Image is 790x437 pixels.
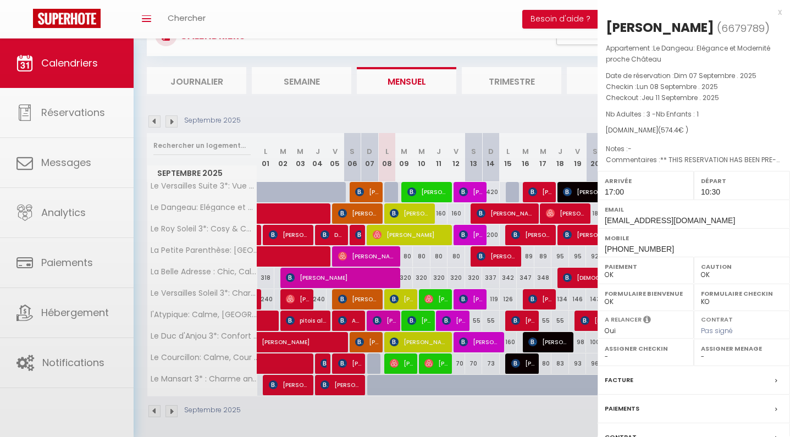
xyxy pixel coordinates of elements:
label: Email [605,204,783,215]
label: Mobile [605,233,783,244]
span: Nb Adultes : 3 - [606,109,699,119]
span: Jeu 11 Septembre . 2025 [642,93,719,102]
label: Paiement [605,261,687,272]
label: Assigner Checkin [605,343,687,354]
span: Le Dangeau: Elégance et Modernité proche Château [606,43,770,64]
div: [DOMAIN_NAME] [606,125,782,136]
label: Paiements [605,403,639,414]
span: - [628,144,632,153]
label: Caution [701,261,783,272]
span: Dim 07 Septembre . 2025 [674,71,756,80]
p: Date de réservation : [606,70,782,81]
p: Commentaires : [606,154,782,165]
p: Notes : [606,143,782,154]
span: 10:30 [701,187,720,196]
span: 17:00 [605,187,624,196]
span: Pas signé [701,326,733,335]
p: Checkin : [606,81,782,92]
p: Checkout : [606,92,782,103]
label: Contrat [701,315,733,322]
span: Nb Enfants : 1 [656,109,699,119]
label: Départ [701,175,783,186]
span: ( ) [717,20,770,36]
label: Arrivée [605,175,687,186]
button: Ouvrir le widget de chat LiveChat [9,4,42,37]
label: Facture [605,374,633,386]
label: Formulaire Checkin [701,288,783,299]
div: [PERSON_NAME] [606,19,714,36]
span: 574.4 [661,125,678,135]
span: 6679789 [721,21,765,35]
span: [EMAIL_ADDRESS][DOMAIN_NAME] [605,216,735,225]
label: A relancer [605,315,642,324]
span: Lun 08 Septembre . 2025 [637,82,718,91]
label: Formulaire Bienvenue [605,288,687,299]
label: Assigner Menage [701,343,783,354]
div: x [598,5,782,19]
i: Sélectionner OUI si vous souhaiter envoyer les séquences de messages post-checkout [643,315,651,327]
p: Appartement : [606,43,782,65]
span: ( € ) [658,125,688,135]
span: [PHONE_NUMBER] [605,245,674,253]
